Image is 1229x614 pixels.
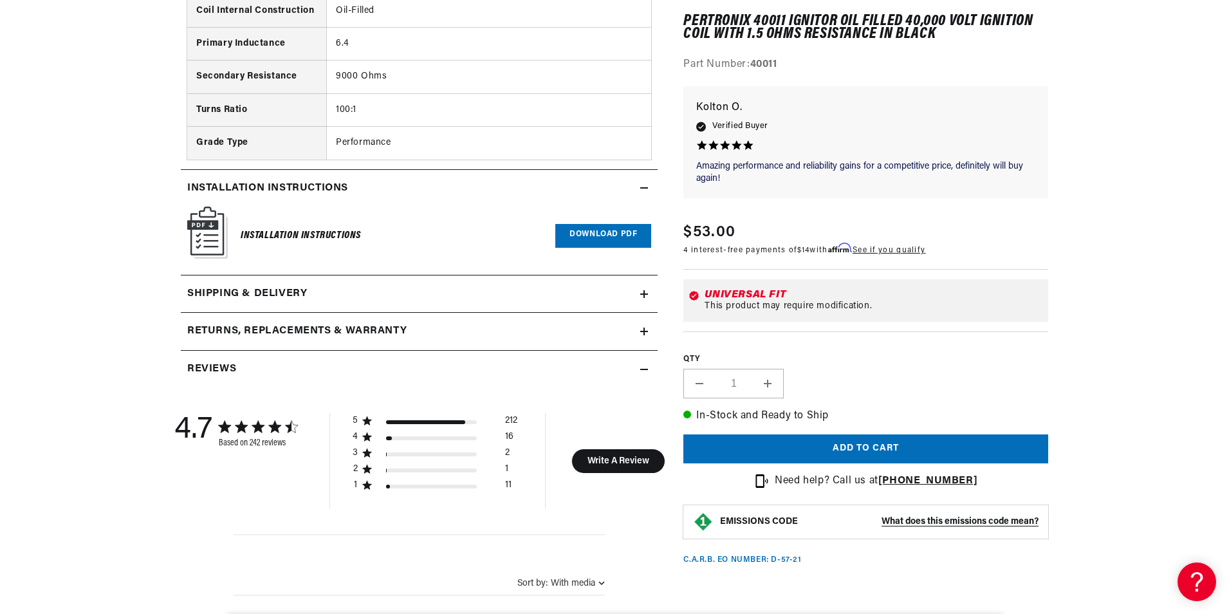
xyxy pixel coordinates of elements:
strong: What does this emissions code mean? [882,517,1039,527]
button: Add to cart [683,434,1048,463]
span: $53.00 [683,221,735,244]
div: Based on 242 reviews [219,438,297,448]
div: 5 [353,415,358,427]
h6: Installation Instructions [241,227,361,245]
button: Sort by:With media [517,579,605,588]
summary: Installation instructions [181,170,658,207]
div: Universal Fit [705,290,1043,300]
div: 4 [353,431,358,443]
div: 212 [505,415,517,431]
div: 1 star by 11 reviews [353,479,517,496]
a: See if you qualify - Learn more about Affirm Financing (opens in modal) [853,247,925,254]
h2: Shipping & Delivery [187,286,307,302]
div: 4.7 [174,413,212,448]
td: 9000 Ohms [326,60,651,93]
p: Amazing performance and reliability gains for a competitive price, definitely will buy again! [696,160,1035,185]
summary: Shipping & Delivery [181,275,658,313]
h2: Returns, Replacements & Warranty [187,323,407,340]
p: Need help? Call us at [775,473,977,490]
a: [PHONE_NUMBER] [878,476,977,486]
strong: EMISSIONS CODE [720,517,798,527]
label: QTY [683,354,1048,365]
h2: Installation instructions [187,180,348,197]
div: 1 [353,479,358,491]
a: Download PDF [555,224,651,248]
td: 100:1 [326,93,651,126]
div: 2 [353,463,358,475]
img: Instruction Manual [187,207,228,259]
td: 6.4 [326,27,651,60]
button: Write A Review [571,449,665,473]
img: Emissions code [693,512,714,533]
h2: Reviews [187,361,236,378]
button: EMISSIONS CODEWhat does this emissions code mean? [720,517,1039,528]
div: 1 [505,463,508,479]
span: $14 [797,247,810,254]
div: 11 [505,479,512,496]
span: Verified Buyer [712,120,768,134]
h1: PerTronix 40011 Ignitor Oil Filled 40,000 Volt Ignition Coil with 1.5 Ohms Resistance in Black [683,15,1048,41]
p: C.A.R.B. EO Number: D-57-21 [683,555,801,566]
strong: 40011 [750,60,777,70]
div: Part Number: [683,57,1048,74]
div: 2 star by 1 reviews [353,463,517,479]
div: 3 [353,447,358,459]
p: In-Stock and Ready to Ship [683,408,1048,425]
div: With media [551,579,595,588]
div: 16 [505,431,513,447]
div: 4 star by 16 reviews [353,431,517,447]
p: 4 interest-free payments of with . [683,244,925,256]
th: Grade Type [187,127,326,160]
p: Kolton O. [696,99,1035,117]
th: Secondary Resistance [187,60,326,93]
div: 2 [505,447,510,463]
div: 3 star by 2 reviews [353,447,517,463]
span: Affirm [828,243,851,253]
div: This product may require modification. [705,301,1043,312]
td: Performance [326,127,651,160]
summary: Reviews [181,351,658,388]
span: Sort by: [517,579,548,588]
th: Turns Ratio [187,93,326,126]
div: 5 star by 212 reviews [353,415,517,431]
th: Primary Inductance [187,27,326,60]
summary: Returns, Replacements & Warranty [181,313,658,350]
